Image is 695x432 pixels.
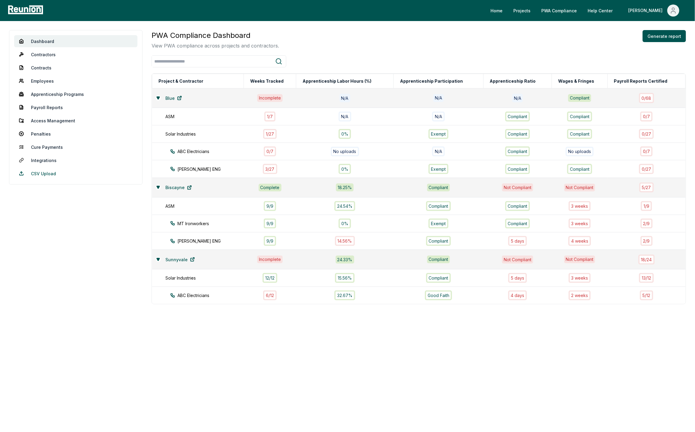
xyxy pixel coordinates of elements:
div: 3 week s [569,201,591,211]
button: Apprenticeship Labor Hours (%) [301,75,373,87]
div: Complete [259,184,281,191]
div: 24.54% [334,201,355,211]
div: 4 days [508,290,527,300]
div: Exempt [429,219,449,228]
div: Solar Industries [165,131,250,137]
a: PWA Compliance [537,5,582,17]
button: Wages & Fringes [557,75,595,87]
div: Incomplete [257,94,283,102]
button: Apprenticeship Ratio [489,75,537,87]
div: 6 / 12 [263,290,277,300]
div: 9 / 9 [264,219,276,228]
div: Compliant [505,164,530,174]
button: Project & Contractor [157,75,205,87]
div: Compliant [505,146,530,156]
div: Compliant [505,219,530,228]
div: Compliant [505,112,530,121]
div: 0 / 7 [264,146,276,156]
div: 3 week s [569,219,591,228]
a: CSV Upload [14,167,137,179]
div: [PERSON_NAME] ENG [170,238,255,244]
div: 18 / 24 [638,255,655,265]
a: Sunnyvale [161,253,200,265]
div: Compliant [427,256,450,263]
a: Contracts [14,62,137,74]
div: Compliant [426,273,451,283]
div: 18.25 % [336,183,354,191]
div: Exempt [429,129,449,139]
div: Compliant [505,129,530,139]
a: Biscayne [161,182,197,194]
div: Compliant [426,236,451,246]
div: 15.56% [335,273,355,283]
a: Blue [161,92,187,104]
div: 4 week s [568,236,591,246]
a: Apprenticeship Programs [14,88,137,100]
div: 14.56% [335,236,355,246]
div: N/A [512,94,523,102]
div: [PERSON_NAME] [628,5,665,17]
button: [PERSON_NAME] [623,5,684,17]
a: Payroll Reports [14,101,137,113]
div: N/A [432,146,445,156]
p: View PWA compliance across projects and contractors. [152,42,279,49]
div: ABC Electricians [170,148,255,155]
button: Payroll Reports Certified [613,75,669,87]
a: Dashboard [14,35,137,47]
div: 0% [339,164,351,174]
button: Apprenticeship Participation [399,75,464,87]
div: 3 / 27 [263,164,277,174]
div: 9 / 9 [264,236,276,246]
div: 2 / 9 [641,219,653,228]
a: Access Management [14,115,137,127]
div: N/A [340,94,350,102]
div: 5 days [508,236,527,246]
a: Cure Payments [14,141,137,153]
a: Contractors [14,48,137,60]
div: Not Compliant [502,256,533,264]
div: Good Faith [425,290,452,300]
a: Home [486,5,507,17]
div: 0% [339,129,351,139]
div: Solar Industries [165,275,250,281]
a: Employees [14,75,137,87]
div: ABC Electricians [170,292,255,299]
div: Compliant [567,112,592,121]
div: 5 / 12 [640,290,653,300]
div: 24.33 % [336,256,354,264]
div: 12 / 12 [263,273,277,283]
div: 5 days [508,273,527,283]
div: Not Compliant [564,184,595,191]
div: N/A [432,112,445,121]
div: 9 / 9 [264,201,276,211]
div: [PERSON_NAME] ENG [170,166,255,172]
div: No uploads [566,147,594,156]
a: Penalties [14,128,137,140]
div: N/A [339,112,351,121]
nav: Main [486,5,689,17]
div: 2 / 9 [641,236,653,246]
div: Compliant [505,201,530,211]
h3: PWA Compliance Dashboard [152,30,279,41]
a: Integrations [14,154,137,166]
div: Exempt [429,164,449,174]
button: Generate report [643,30,686,42]
div: ASM [165,113,250,120]
div: 3 week s [569,273,591,283]
a: Help Center [583,5,617,17]
div: 0 / 7 [640,112,653,121]
div: MT Ironworkers [170,220,255,227]
div: 5 / 27 [639,182,654,192]
a: Projects [509,5,535,17]
div: Compliant [426,201,451,211]
div: Compliant [427,184,450,191]
div: Not Compliant [564,256,595,263]
div: ASM [165,203,250,209]
div: N/A [433,94,444,102]
div: 0 / 7 [640,146,653,156]
div: 0 / 68 [639,93,654,103]
div: 32.67% [334,290,355,300]
div: Not Compliant [502,183,533,191]
div: 0% [339,219,351,228]
div: 0 / 27 [639,164,654,174]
